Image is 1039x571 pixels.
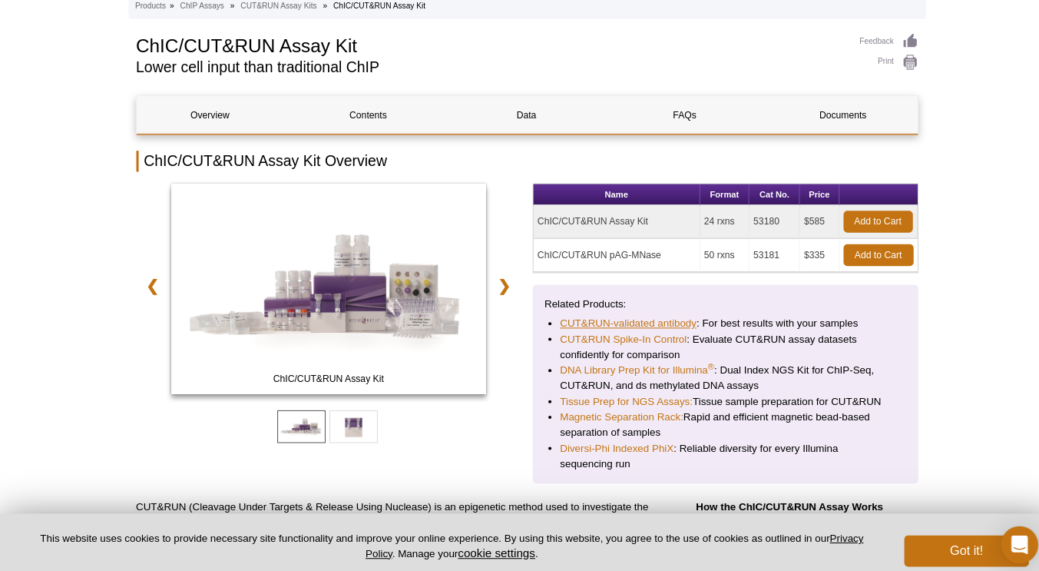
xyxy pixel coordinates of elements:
a: DNA Library Prep Kit for Illumina® [552,357,704,373]
td: ChIC/CUT&RUN pAG-MNase [526,235,690,268]
a: Add to Cart [832,241,901,262]
a: Privacy Policy [360,525,851,551]
a: CUT&RUN-validated antibody [552,311,687,327]
li: » [167,1,172,9]
td: $335 [789,235,827,268]
p: CUT&RUN (Cleavage Under Targets & Release Using Nuclease) is an epigenetic method used to investi... [134,492,640,569]
a: Diversi-Phi Indexed PhiX [552,434,664,450]
li: » [319,1,323,9]
h1: ChIC/CUT&RUN Assay Kit [134,32,832,55]
td: 53180 [739,202,789,235]
td: 53181 [739,235,789,268]
a: Data [447,95,591,131]
li: : Evaluate CUT&RUN assay datasets confidently for comparison [552,327,879,357]
th: Cat No. [739,181,789,202]
li: ChIC/CUT&RUN Assay Kit [329,1,419,9]
p: This website uses cookies to provide necessary site functionality and improve your online experie... [25,524,866,553]
div: Open Intercom Messenger [987,519,1024,556]
a: Print [848,53,905,70]
h2: Lower cell input than traditional ChIP [134,59,832,73]
td: 50 rxns [690,235,739,268]
li: : Reliable diversity for every Illumina sequencing run [552,434,879,465]
p: Related Products: [537,292,894,307]
a: ChIC/CUT&RUN Assay Kit [169,181,480,393]
li: » [227,1,232,9]
td: ChIC/CUT&RUN Assay Kit [526,202,690,235]
a: CUT&RUN Spike-In Control [552,327,677,342]
th: Price [789,181,827,202]
li: Rapid and efficient magnetic bead-based separation of samples [552,403,879,434]
li: : Dual Index NGS Kit for ChIP-Seq, CUT&RUN, and ds methylated DNA assays [552,357,879,388]
button: Got it! [892,528,1014,559]
a: FAQs [603,95,747,131]
td: $585 [789,202,827,235]
sup: ® [698,357,704,366]
th: Name [526,181,690,202]
a: Add to Cart [832,207,900,229]
li: Tissue sample preparation for CUT&RUN [552,388,879,403]
img: ChIC/CUT&RUN Assay Kit [169,181,480,388]
button: cookie settings [452,539,528,552]
a: Tissue Prep for NGS Assays: [552,388,683,403]
a: Overview [135,95,280,131]
a: Magnetic Separation Rack: [552,403,673,419]
strong: How the ChIC/CUT&RUN Assay Works [686,493,870,505]
a: Feedback [848,32,905,49]
a: Documents [759,95,903,131]
a: Contents [291,95,435,131]
h2: ChIC/CUT&RUN Assay Kit Overview [134,148,905,169]
li: : For best results with your samples [552,311,879,327]
td: 24 rxns [690,202,739,235]
span: ChIC/CUT&RUN Assay Kit [172,366,476,381]
a: ❮ [134,264,167,299]
th: Format [690,181,739,202]
a: ❯ [481,264,514,299]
